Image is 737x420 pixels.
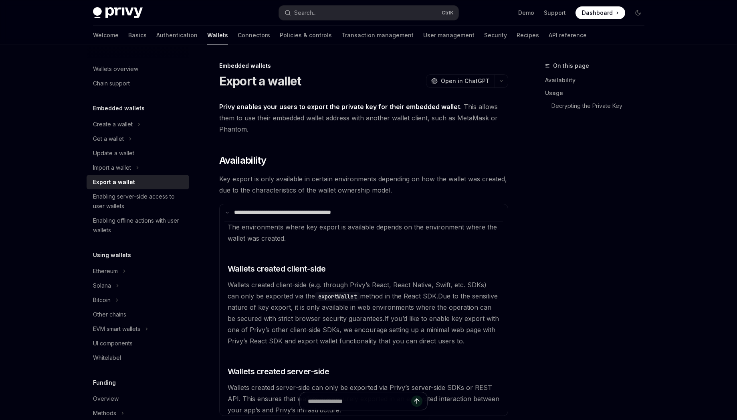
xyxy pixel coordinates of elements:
[93,281,111,290] div: Solana
[228,263,326,274] span: Wallets created client-side
[93,324,140,334] div: EVM smart wallets
[93,79,130,88] div: Chain support
[228,223,497,242] span: The environments where key export is available depends on the environment where the wallet was cr...
[87,307,189,322] a: Other chains
[341,26,414,45] a: Transaction management
[441,77,490,85] span: Open in ChatGPT
[228,281,487,300] span: Wallets created client-side (e.g. through Privy’s React, React Native, Swift, etc. SDKs) can only...
[228,383,499,414] span: Wallets created server-side can only be exported via Privy’s server-side SDKs or REST API. This e...
[442,10,454,16] span: Ctrl K
[87,146,189,160] a: Update a wallet
[156,26,198,45] a: Authentication
[280,26,332,45] a: Policies & controls
[93,216,184,235] div: Enabling offline actions with user wallets
[228,366,329,377] span: Wallets created server-side
[411,396,422,407] button: Send message
[87,336,189,351] a: UI components
[93,103,145,113] h5: Embedded wallets
[228,314,499,345] span: If you’d like to enable key export with one of Privy’s other client-side SDKs, we encourage setti...
[549,26,587,45] a: API reference
[87,175,189,189] a: Export a wallet
[219,103,460,111] strong: Privy enables your users to export the private key for their embedded wallet
[219,74,301,88] h1: Export a wallet
[93,64,138,74] div: Wallets overview
[228,292,498,323] span: Due to the sensitive nature of key export, it is only available in web environments where the ope...
[93,26,119,45] a: Welcome
[93,378,116,388] h5: Funding
[93,250,131,260] h5: Using wallets
[93,295,111,305] div: Bitcoin
[517,26,539,45] a: Recipes
[93,7,143,18] img: dark logo
[87,189,189,213] a: Enabling server-side access to user wallets
[545,74,651,87] a: Availability
[93,310,126,319] div: Other chains
[87,213,189,237] a: Enabling offline actions with user wallets
[219,62,508,70] div: Embedded wallets
[484,26,507,45] a: Security
[93,134,124,144] div: Get a wallet
[93,353,121,363] div: Whitelabel
[128,26,147,45] a: Basics
[426,74,495,88] button: Open in ChatGPT
[238,26,270,45] a: Connectors
[279,6,458,20] button: Search...CtrlK
[93,394,119,404] div: Overview
[545,87,651,99] a: Usage
[219,173,508,196] span: Key export is only available in certain environments depending on how the wallet was created, due...
[93,192,184,211] div: Enabling server-side access to user wallets
[582,9,613,17] span: Dashboard
[93,408,116,418] div: Methods
[551,99,651,112] a: Decrypting the Private Key
[423,26,475,45] a: User management
[87,351,189,365] a: Whitelabel
[87,62,189,76] a: Wallets overview
[87,76,189,91] a: Chain support
[93,266,118,276] div: Ethereum
[93,120,133,129] div: Create a wallet
[93,339,133,348] div: UI components
[315,292,360,301] code: exportWallet
[87,392,189,406] a: Overview
[553,61,589,71] span: On this page
[294,8,317,18] div: Search...
[575,6,625,19] a: Dashboard
[219,101,508,135] span: . This allows them to use their embedded wallet address with another wallet client, such as MetaM...
[207,26,228,45] a: Wallets
[93,177,135,187] div: Export a wallet
[93,148,134,158] div: Update a wallet
[93,163,131,172] div: Import a wallet
[632,6,644,19] button: Toggle dark mode
[544,9,566,17] a: Support
[518,9,534,17] a: Demo
[219,154,267,167] span: Availability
